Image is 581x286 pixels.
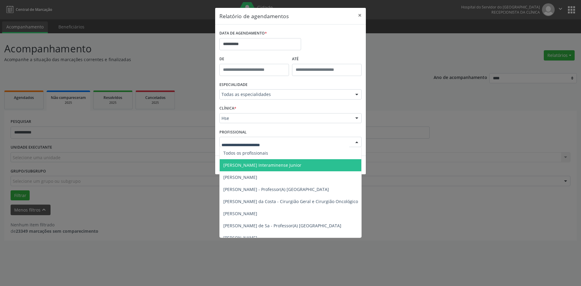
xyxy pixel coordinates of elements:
[223,162,301,168] span: [PERSON_NAME] Interaminense Junior
[223,199,358,204] span: [PERSON_NAME] da Costa - Cirurgião Geral e Cirurgião Oncológico
[223,235,257,241] span: [PERSON_NAME]
[223,174,257,180] span: [PERSON_NAME]
[219,80,248,90] label: ESPECIALIDADE
[219,54,289,64] label: De
[223,186,329,192] span: [PERSON_NAME] - Professor(A) [GEOGRAPHIC_DATA]
[222,115,349,121] span: Hse
[223,211,257,216] span: [PERSON_NAME]
[219,104,236,113] label: CLÍNICA
[222,91,349,97] span: Todas as especialidades
[223,150,268,156] span: Todos os profissionais
[223,223,341,228] span: [PERSON_NAME] de Sa - Professor(A) [GEOGRAPHIC_DATA]
[219,29,267,38] label: DATA DE AGENDAMENTO
[354,8,366,23] button: Close
[219,127,247,137] label: PROFISSIONAL
[219,12,289,20] h5: Relatório de agendamentos
[292,54,362,64] label: ATÉ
